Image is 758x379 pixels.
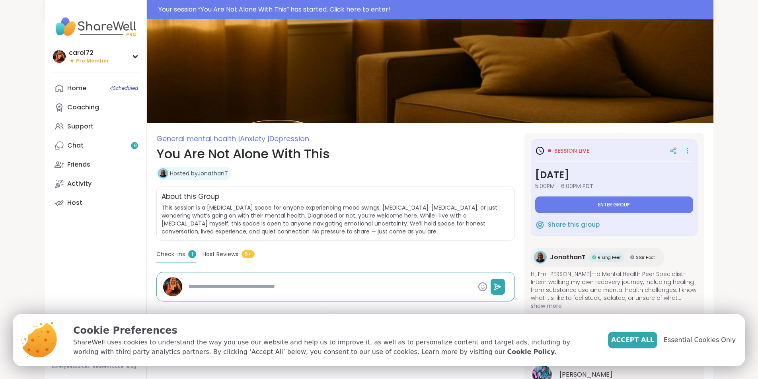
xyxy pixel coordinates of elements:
[51,364,90,369] a: Safety Resources
[550,253,586,262] span: JonathanT
[163,277,182,296] img: carol72
[67,198,82,207] div: Host
[156,250,185,258] span: Check-ins
[162,192,219,202] h2: About this Group
[188,250,196,258] span: 1
[53,50,66,63] img: carol72
[531,302,698,310] span: show more
[242,250,255,258] span: 5+
[598,202,630,208] span: Enter group
[507,347,557,357] a: Cookie Policy.
[531,248,664,267] a: JonathanTJonathanTRising PeerRising PeerStar HostStar Host
[51,193,140,212] a: Host
[664,335,736,345] span: Essential Cookies Only
[535,252,546,262] img: JonathanT
[127,364,136,369] a: Blog
[73,323,595,338] p: Cookie Preferences
[608,332,657,348] button: Accept All
[159,169,167,177] img: JonathanT
[611,335,654,345] span: Accept All
[598,255,621,260] span: Rising Peer
[51,13,140,41] img: ShareWell Nav Logo
[548,220,600,229] span: Share this group
[51,136,140,155] a: Chat19
[554,147,589,155] span: Session live
[51,79,140,98] a: Home4Scheduled
[630,255,634,259] img: Star Host
[76,58,109,64] span: Pro Member
[67,84,86,93] div: Home
[535,220,545,229] img: ShareWell Logomark
[162,204,510,235] span: This session is a [MEDICAL_DATA] space for anyone experiencing mood swings, [MEDICAL_DATA], [MEDI...
[51,155,140,174] a: Friends
[110,85,138,91] span: 4 Scheduled
[67,141,84,150] div: Chat
[67,160,90,169] div: Friends
[156,144,515,163] h1: You Are Not Alone With This
[132,142,137,149] span: 19
[531,270,698,302] span: Hi, I’m [PERSON_NAME]—a Mental Health Peer Specialist-Intern walking my own recovery journey, inc...
[69,49,109,57] div: carol72
[67,122,94,131] div: Support
[240,134,269,144] span: Anxiety |
[592,255,596,259] img: Rising Peer
[51,98,140,117] a: Coaching
[147,19,713,123] img: You Are Not Alone With This cover image
[535,196,693,213] button: Enter group
[269,134,309,144] span: Depression
[93,364,123,369] a: Redeem Code
[203,250,238,258] span: Host Reviews
[67,103,99,112] div: Coaching
[51,117,140,136] a: Support
[67,179,92,188] div: Activity
[73,338,595,357] p: ShareWell uses cookies to understand the way you use our website and help us to improve it, as we...
[158,5,709,14] div: Your session “ You Are Not Alone With This ” has started. Click here to enter!
[535,216,600,233] button: Share this group
[51,174,140,193] a: Activity
[636,255,655,260] span: Star Host
[156,134,240,144] span: General mental health |
[170,169,228,177] a: Hosted byJonathanT
[535,168,693,182] h3: [DATE]
[535,182,693,190] span: 5:00PM - 6:00PM PDT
